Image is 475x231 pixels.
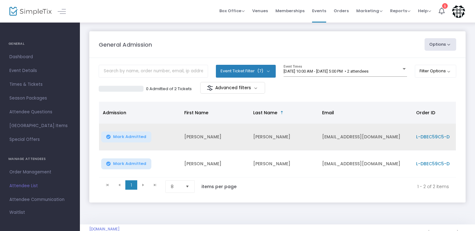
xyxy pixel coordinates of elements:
[257,69,263,74] span: (7)
[8,153,71,165] h4: MANAGE ATTENDEES
[113,161,146,166] span: Mark Admitted
[101,158,151,169] button: Mark Admitted
[183,181,192,192] button: Select
[252,3,268,19] span: Venues
[180,151,249,177] td: [PERSON_NAME]
[9,122,70,130] span: [GEOGRAPHIC_DATA] Items
[125,180,137,190] span: Page 1
[9,80,70,89] span: Times & Tickets
[9,53,70,61] span: Dashboard
[416,161,450,167] span: L-DBEC59C5-D
[284,69,368,74] span: [DATE] 10:00 AM - [DATE] 5:00 PM • 2 attendees
[9,67,70,75] span: Event Details
[416,110,435,116] span: Order ID
[200,82,265,94] m-button: Advanced filters
[249,151,318,177] td: [PERSON_NAME]
[275,3,305,19] span: Memberships
[9,136,70,144] span: Special Offers
[219,8,245,14] span: Box Office
[418,8,431,14] span: Help
[99,40,152,49] m-panel-title: General Admission
[207,85,213,91] img: filter
[9,168,70,176] span: Order Management
[99,65,208,78] input: Search by name, order number, email, ip address
[416,134,450,140] span: L-DBEC59C5-D
[334,3,349,19] span: Orders
[9,182,70,190] span: Attendee List
[9,196,70,204] span: Attendee Communication
[101,131,151,142] button: Mark Admitted
[390,8,410,14] span: Reports
[356,8,383,14] span: Marketing
[9,108,70,116] span: Attendee Questions
[415,65,457,77] button: Filter Options
[250,180,449,193] kendo-pager-info: 1 - 2 of 2 items
[318,124,412,151] td: [EMAIL_ADDRESS][DOMAIN_NAME]
[322,110,334,116] span: Email
[113,134,146,139] span: Mark Admitted
[9,209,25,216] span: Waitlist
[180,124,249,151] td: [PERSON_NAME]
[216,65,276,77] button: Event Ticket Filter(7)
[318,151,412,177] td: [EMAIL_ADDRESS][DOMAIN_NAME]
[249,124,318,151] td: [PERSON_NAME]
[184,110,208,116] span: First Name
[8,38,71,50] h4: GENERAL
[201,183,237,190] label: items per page
[442,3,448,9] div: 1
[9,94,70,102] span: Season Packages
[425,38,457,51] button: Options
[171,183,180,190] span: 8
[103,110,126,116] span: Admission
[99,102,456,177] div: Data table
[312,3,326,19] span: Events
[279,110,284,115] span: Sortable
[146,86,192,92] p: 0 Admitted of 2 Tickets
[253,110,277,116] span: Last Name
